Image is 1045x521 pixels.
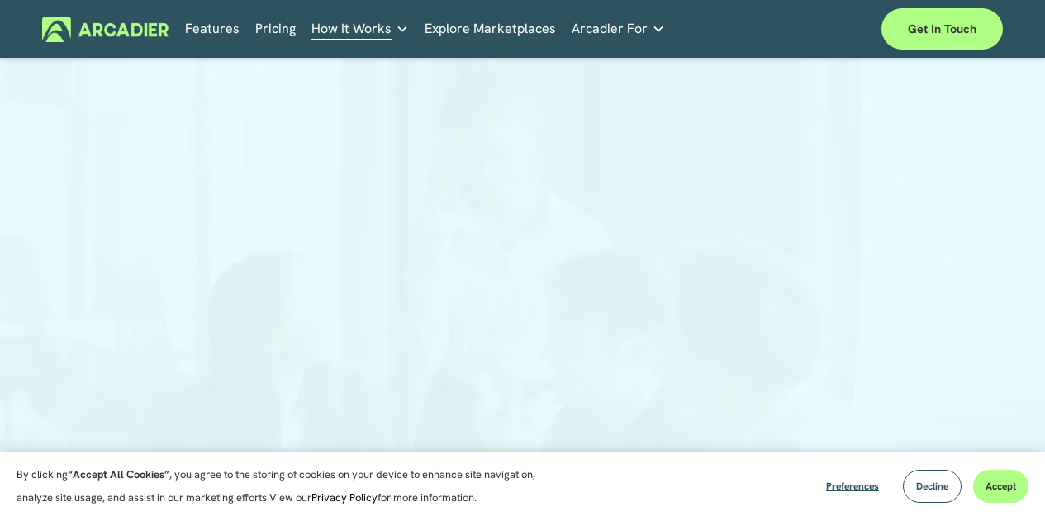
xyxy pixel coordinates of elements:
[425,17,556,42] a: Explore Marketplaces
[68,467,169,481] strong: “Accept All Cookies”
[826,480,879,493] span: Preferences
[572,17,665,42] a: folder dropdown
[986,480,1016,493] span: Accept
[311,17,409,42] a: folder dropdown
[572,17,648,40] span: Arcadier For
[17,463,553,509] p: By clicking , you agree to the storing of cookies on your device to enhance site navigation, anal...
[185,17,240,42] a: Features
[255,17,296,42] a: Pricing
[311,490,378,504] a: Privacy Policy
[42,17,169,42] img: Arcadier
[903,470,962,503] button: Decline
[311,17,392,40] span: How It Works
[881,8,1003,50] a: Get in touch
[916,480,948,493] span: Decline
[973,470,1028,503] button: Accept
[814,470,891,503] button: Preferences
